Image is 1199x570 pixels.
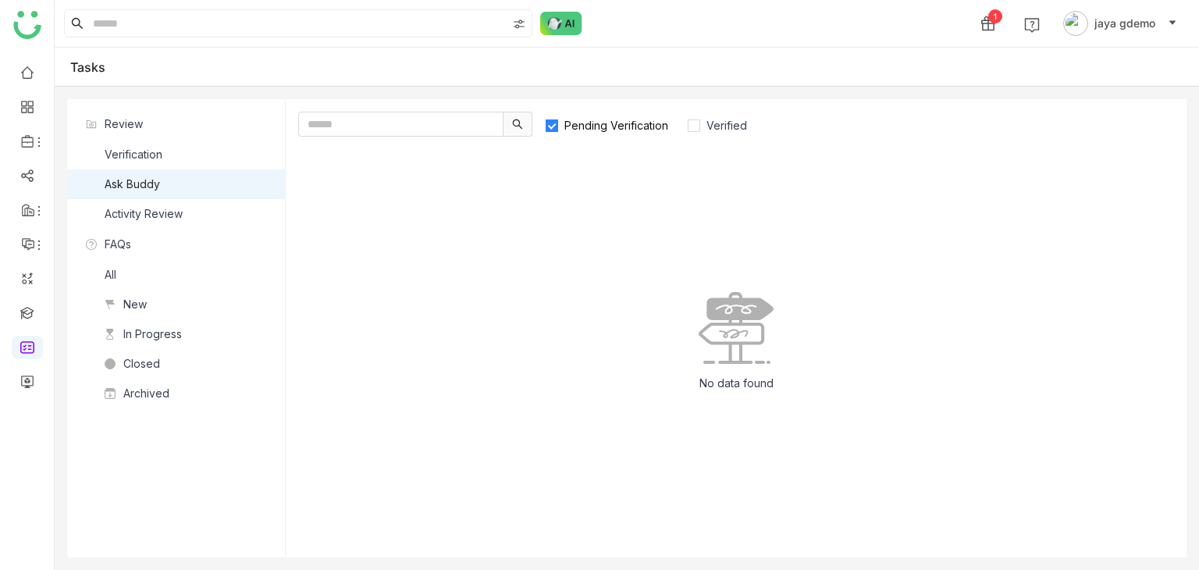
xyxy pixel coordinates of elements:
span: jaya gdemo [1094,15,1155,32]
div: Verification [105,146,162,163]
div: Activity Review [105,205,183,223]
button: jaya gdemo [1060,11,1180,36]
img: search-type.svg [513,18,525,30]
img: No data [699,292,774,364]
span: Verified [700,119,753,132]
div: In Progress [123,326,182,343]
img: avatar [1063,11,1088,36]
div: Ask Buddy [105,176,160,193]
div: No data found [687,364,786,402]
img: help.svg [1024,17,1040,33]
span: Review [105,116,143,133]
span: Pending Verification [558,119,674,132]
div: 1 [988,9,1002,23]
span: FAQs [105,236,131,253]
div: New [123,296,147,313]
img: ask-buddy-normal.svg [540,12,582,35]
div: Closed [123,355,160,372]
div: All [105,266,116,283]
div: Tasks [70,59,105,75]
div: Archived [123,385,169,402]
img: logo [13,11,41,39]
